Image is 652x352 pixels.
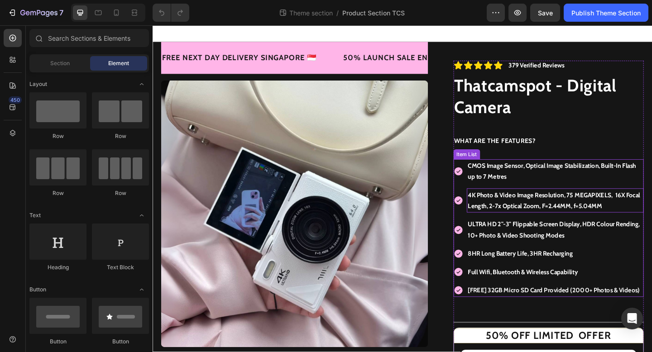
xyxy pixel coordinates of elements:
span: Toggle open [134,208,149,223]
span: Text [29,211,41,219]
div: Row [29,132,86,140]
span: Toggle open [134,77,149,91]
span: Save [538,9,553,17]
span: Element [108,59,129,67]
div: Undo/Redo [153,4,189,22]
button: Save [530,4,560,22]
span: Button [29,285,46,294]
div: Heading [29,263,86,271]
span: Toggle open [134,282,149,297]
span: Product Section TCS [342,8,405,18]
div: Row [92,189,149,197]
h1: Thatcamspot - Digital Camera [327,53,535,102]
span: 8HR Long Battery Life, 3HR Recharging [343,244,457,252]
div: 450 [9,96,22,104]
div: Row [92,132,149,140]
span: Full Wifi, Bluetooth & Wireless Capability [343,264,463,272]
div: Publish Theme Section [571,8,641,18]
div: Open Intercom Messenger [621,308,643,329]
span: Section [50,59,70,67]
p: 50% LAUNCH SALE ENDS SOON! [207,30,340,41]
div: Row [29,189,86,197]
p: 7 [59,7,63,18]
div: Text Block [92,263,149,271]
div: Button [29,338,86,346]
span: 4K Photo & Video Image Resolution, 75 MEGAPIXELS, 16X Focal Length, 2-7x Optical Zoom, F=2.44MM, ... [343,181,531,200]
span: WHAT ARE THE FEATURES? [328,122,417,130]
span: ULTRA HD 2"-3" Flippable Screen Display, HDR Colour Rending, 10+ Photo & Video Shooting Modes [343,212,530,232]
iframe: Design area [153,25,652,352]
div: Item List [329,136,355,144]
strong: 50% OFF LIMITED OFFER [363,331,499,344]
span: [FREE] 32GB Micro SD Card Provided (2000+ Photos & Videos) [343,284,530,292]
span: CMOS Image Sensor, Optical Image Stabilization, Built-In Flash up to 7 Metres [343,149,526,169]
input: Search Sections & Elements [29,29,149,47]
button: Publish Theme Section [564,4,648,22]
div: Button [92,338,149,346]
p: 379 Verified Reviews [388,39,448,48]
span: Theme section [288,8,335,18]
span: Layout [29,80,47,88]
span: / [336,8,339,18]
button: 7 [4,4,67,22]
